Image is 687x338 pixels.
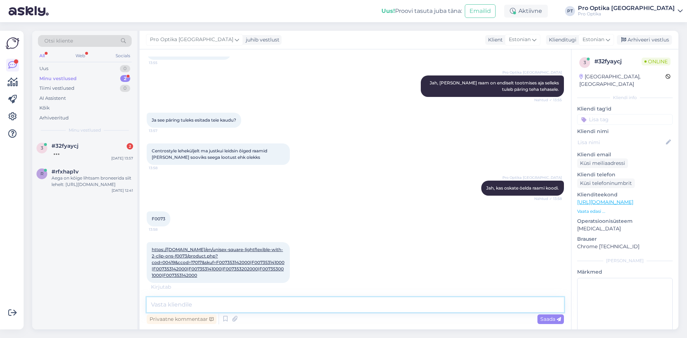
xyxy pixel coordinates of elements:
[583,36,604,44] span: Estonian
[6,36,19,50] img: Askly Logo
[40,171,44,176] span: r
[540,316,561,322] span: Saada
[577,191,673,199] p: Klienditeekond
[111,156,133,161] div: [DATE] 13:57
[44,37,73,45] span: Otsi kliente
[578,5,675,11] div: Pro Optika [GEOGRAPHIC_DATA]
[39,75,77,82] div: Minu vestlused
[577,114,673,125] input: Lisa tag
[577,151,673,158] p: Kliendi email
[149,60,176,65] span: 13:55
[112,188,133,193] div: [DATE] 12:41
[579,73,666,88] div: [GEOGRAPHIC_DATA], [GEOGRAPHIC_DATA]
[52,143,78,149] span: #32fyaycj
[509,36,531,44] span: Estonian
[39,95,66,102] div: AI Assistent
[617,35,672,45] div: Arhiveeri vestlus
[127,143,133,150] div: 2
[578,11,675,17] div: Pro Optika
[120,75,130,82] div: 2
[577,235,673,243] p: Brauser
[149,165,176,171] span: 13:58
[149,227,176,232] span: 13:58
[74,51,87,60] div: Web
[52,168,79,175] span: #rfxhap1v
[578,138,664,146] input: Lisa nimi
[577,105,673,113] p: Kliendi tag'id
[39,65,48,72] div: Uus
[243,36,279,44] div: juhib vestlust
[150,36,233,44] span: Pro Optika [GEOGRAPHIC_DATA]
[504,5,548,18] div: Aktiivne
[577,178,635,188] div: Küsi telefoninumbrit
[39,114,69,122] div: Arhiveeritud
[594,57,642,66] div: # 32fyaycj
[381,8,395,14] b: Uus!
[149,128,176,133] span: 13:57
[577,243,673,250] p: Chrome [TECHNICAL_ID]
[534,97,562,103] span: Nähtud ✓ 13:55
[577,225,673,232] p: [MEDICAL_DATA]
[584,60,586,65] span: 3
[52,175,133,188] div: Aega on kõige lihtsam broneerida siit lehelt: [URL][DOMAIN_NAME]
[465,4,496,18] button: Emailid
[147,314,216,324] div: Privaatne kommentaar
[534,196,562,201] span: Nähtud ✓ 13:58
[152,247,284,278] a: https://[DOMAIN_NAME]/en/unisex-square-lightflexible-with-2-clip-ons-f0073/product.php?cod=00419&...
[152,216,165,221] span: F0073
[152,148,268,160] span: Centrostyle leheküljelt ma justkui leidsin õiged raamid [PERSON_NAME] sooviks seega lootust ehk o...
[577,171,673,178] p: Kliendi telefon
[486,185,559,191] span: Jah, kas oskate öelda raami koodi.
[114,51,132,60] div: Socials
[502,175,562,180] span: Pro Optika [GEOGRAPHIC_DATA]
[577,199,633,205] a: [URL][DOMAIN_NAME]
[565,6,575,16] div: PT
[546,36,576,44] div: Klienditugi
[430,80,560,92] span: Jah, [PERSON_NAME] raam on endiselt tootmises aja selleks tuleb päring teha tehasele.
[577,208,673,215] p: Vaata edasi ...
[577,158,628,168] div: Küsi meiliaadressi
[502,70,562,75] span: Pro Optika [GEOGRAPHIC_DATA]
[69,127,101,133] span: Minu vestlused
[577,94,673,101] div: Kliendi info
[41,145,43,151] span: 3
[577,268,673,276] p: Märkmed
[147,283,564,291] div: Kirjutab
[485,36,503,44] div: Klient
[381,7,462,15] div: Proovi tasuta juba täna:
[39,85,74,92] div: Tiimi vestlused
[39,104,50,112] div: Kõik
[120,85,130,92] div: 0
[577,128,673,135] p: Kliendi nimi
[38,51,46,60] div: All
[578,5,683,17] a: Pro Optika [GEOGRAPHIC_DATA]Pro Optika
[120,65,130,72] div: 0
[577,217,673,225] p: Operatsioonisüsteem
[171,284,172,290] span: .
[152,117,236,123] span: Ja see päring tuleks esitada teie kaudu?
[577,258,673,264] div: [PERSON_NAME]
[642,58,671,65] span: Online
